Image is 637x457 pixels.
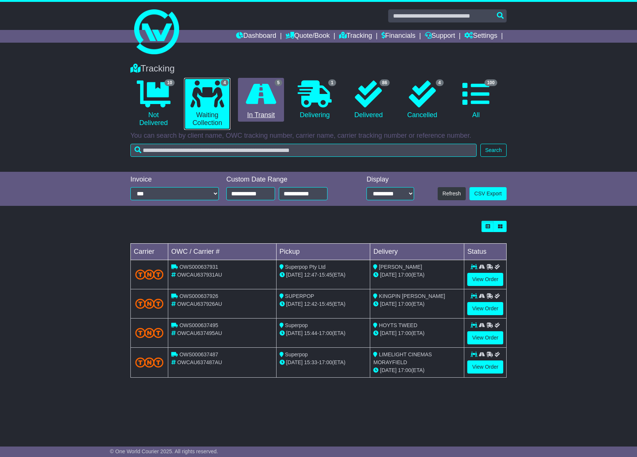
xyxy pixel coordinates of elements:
span: OWCAU637495AU [177,330,222,336]
p: You can search by client name, OWC tracking number, carrier name, carrier tracking number or refe... [130,132,507,140]
span: 15:45 [319,272,332,278]
span: OWCAU637926AU [177,301,222,307]
span: 1 [328,79,336,86]
span: OWS000637926 [179,293,218,299]
a: CSV Export [470,187,507,200]
span: OWS000637495 [179,322,218,328]
a: Dashboard [236,30,276,43]
span: 15:45 [319,301,332,307]
span: HOYTS TWEED [379,322,417,328]
img: TNT_Domestic.png [135,357,163,368]
td: Carrier [131,244,168,260]
span: 17:00 [319,330,332,336]
span: 86 [380,79,390,86]
div: - (ETA) [280,300,367,308]
span: [DATE] [286,359,303,365]
span: Superpop [285,322,308,328]
span: [DATE] [286,330,303,336]
span: 4 [221,79,229,86]
span: 5 [275,79,283,86]
span: 17:00 [398,330,411,336]
span: 15:44 [304,330,317,336]
span: OWCAU637931AU [177,272,222,278]
a: 100 All [453,78,499,122]
span: 15:33 [304,359,317,365]
a: Financials [381,30,416,43]
a: View Order [467,331,503,344]
span: 17:00 [398,272,411,278]
td: Delivery [370,244,464,260]
span: [DATE] [286,272,303,278]
span: [DATE] [380,330,396,336]
a: View Order [467,360,503,374]
a: View Order [467,302,503,315]
a: Support [425,30,455,43]
span: OWCAU637487AU [177,359,222,365]
div: Display [366,176,414,184]
a: 86 Delivered [345,78,392,122]
a: 5 In Transit [238,78,284,122]
td: Pickup [276,244,370,260]
div: - (ETA) [280,271,367,279]
span: © One World Courier 2025. All rights reserved. [110,448,218,454]
a: 1 Delivering [292,78,338,122]
img: TNT_Domestic.png [135,299,163,309]
span: 100 [484,79,497,86]
span: [DATE] [380,367,396,373]
td: OWC / Carrier # [168,244,277,260]
a: 4 Waiting Collection [184,78,230,130]
div: (ETA) [373,329,461,337]
span: OWS000637931 [179,264,218,270]
a: Settings [464,30,497,43]
div: Custom Date Range [226,176,347,184]
span: [DATE] [286,301,303,307]
a: 4 Cancelled [399,78,445,122]
span: Superpop [285,351,308,357]
span: 12:42 [304,301,317,307]
span: 10 [164,79,175,86]
button: Search [480,144,507,157]
a: Quote/Book [286,30,330,43]
img: TNT_Domestic.png [135,328,163,338]
div: (ETA) [373,366,461,374]
span: 4 [436,79,444,86]
span: Superpop Pty Ltd [285,264,326,270]
span: LIMELIGHT CINEMAS MORAYFIELD [373,351,432,365]
span: [DATE] [380,301,396,307]
span: [PERSON_NAME] [379,264,422,270]
td: Status [464,244,507,260]
span: 17:00 [319,359,332,365]
span: 17:00 [398,301,411,307]
a: Tracking [339,30,372,43]
div: Invoice [130,176,219,184]
span: KINGPIN [PERSON_NAME] [379,293,445,299]
div: - (ETA) [280,359,367,366]
div: (ETA) [373,271,461,279]
span: SUPERPOP [285,293,314,299]
div: Tracking [127,63,510,74]
span: 12:47 [304,272,317,278]
button: Refresh [438,187,466,200]
img: TNT_Domestic.png [135,269,163,280]
div: (ETA) [373,300,461,308]
span: OWS000637487 [179,351,218,357]
span: 17:00 [398,367,411,373]
a: 10 Not Delivered [130,78,176,130]
span: [DATE] [380,272,396,278]
div: - (ETA) [280,329,367,337]
a: View Order [467,273,503,286]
